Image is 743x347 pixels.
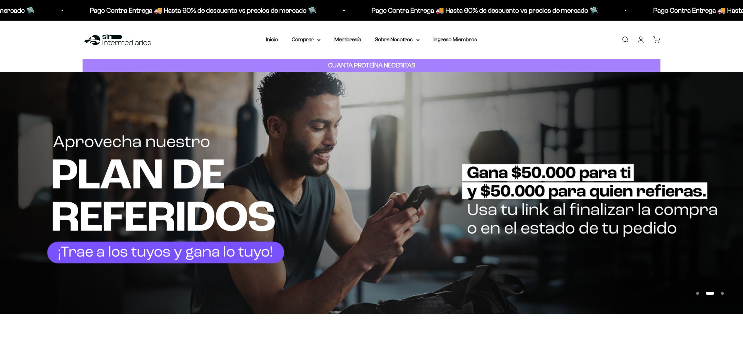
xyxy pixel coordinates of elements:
[334,36,361,42] a: Membresía
[375,35,420,44] summary: Sobre Nosotros
[433,36,477,42] a: Ingreso Miembros
[292,35,321,44] summary: Comprar
[371,5,597,16] p: Pago Contra Entrega 🚚 Hasta 60% de descuento vs precios de mercado 🛸
[266,36,278,42] a: Inicio
[328,62,415,69] strong: CUANTA PROTEÍNA NECESITAS
[89,5,316,16] p: Pago Contra Entrega 🚚 Hasta 60% de descuento vs precios de mercado 🛸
